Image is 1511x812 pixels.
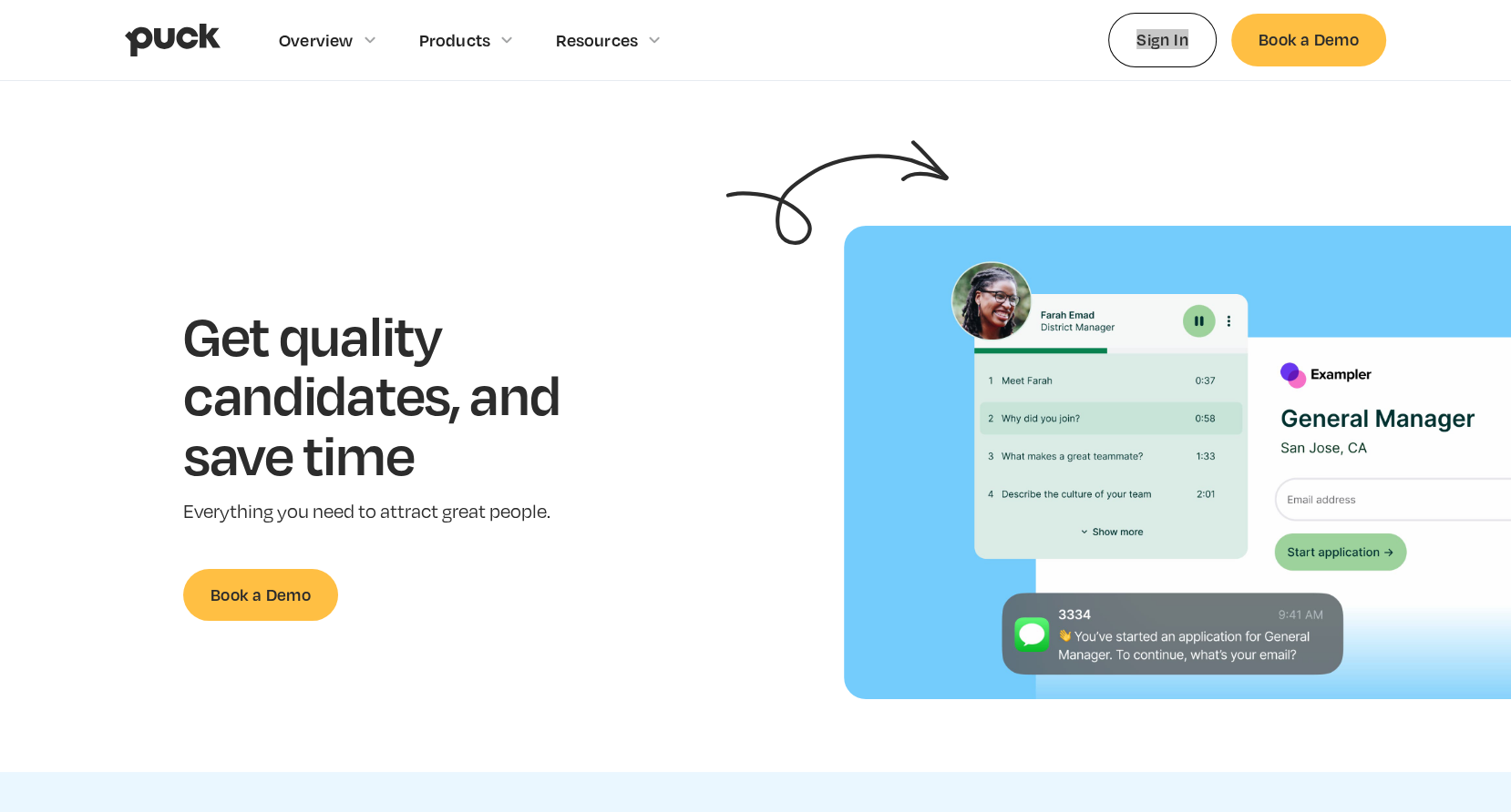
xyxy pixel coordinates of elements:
[183,305,616,484] h1: Get quality candidates, and save time
[279,30,354,50] div: Overview
[556,30,638,50] div: Resources
[1231,14,1386,66] a: Book a Demo
[183,499,616,525] p: Everything you need to attract great people.
[1108,13,1217,66] a: Sign In
[183,569,338,621] a: Book a Demo
[419,30,491,50] div: Products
